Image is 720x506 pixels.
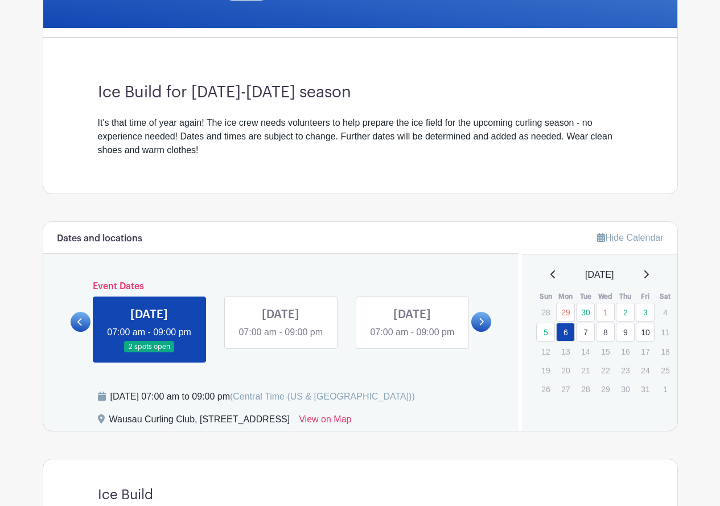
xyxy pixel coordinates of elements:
th: Wed [595,291,615,302]
h3: Ice Build for [DATE]-[DATE] season [98,83,623,102]
p: 20 [556,361,575,379]
div: It's that time of year again! The ice crew needs volunteers to help prepare the ice field for the... [98,116,623,157]
p: 31 [636,380,655,398]
a: Hide Calendar [597,233,663,242]
p: 17 [636,343,655,360]
p: 21 [576,361,595,379]
span: [DATE] [585,268,614,282]
p: 23 [616,361,635,379]
span: (Central Time (US & [GEOGRAPHIC_DATA])) [230,392,415,401]
a: 30 [576,303,595,322]
p: 25 [656,361,674,379]
p: 13 [556,343,575,360]
a: 6 [556,323,575,342]
p: 16 [616,343,635,360]
p: 27 [556,380,575,398]
a: 3 [636,303,655,322]
a: 10 [636,323,655,342]
th: Tue [575,291,595,302]
th: Sun [536,291,556,302]
h6: Event Dates [90,281,472,292]
h4: Ice Build [98,487,153,503]
p: 28 [576,380,595,398]
h6: Dates and locations [57,233,142,244]
th: Sat [655,291,675,302]
a: 29 [556,303,575,322]
th: Fri [635,291,655,302]
p: 12 [536,343,555,360]
th: Mon [556,291,575,302]
p: 14 [576,343,595,360]
p: 1 [656,380,674,398]
p: 30 [616,380,635,398]
p: 15 [596,343,615,360]
p: 22 [596,361,615,379]
a: 2 [616,303,635,322]
p: 4 [656,303,674,321]
div: Wausau Curling Club, [STREET_ADDRESS] [109,413,290,431]
p: 11 [656,323,674,341]
p: 26 [536,380,555,398]
a: 7 [576,323,595,342]
p: 24 [636,361,655,379]
a: 8 [596,323,615,342]
p: 18 [656,343,674,360]
a: View on Map [299,413,351,431]
div: [DATE] 07:00 am to 09:00 pm [110,390,415,404]
th: Thu [615,291,635,302]
a: 9 [616,323,635,342]
p: 29 [596,380,615,398]
a: 1 [596,303,615,322]
a: 5 [536,323,555,342]
p: 28 [536,303,555,321]
p: 19 [536,361,555,379]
